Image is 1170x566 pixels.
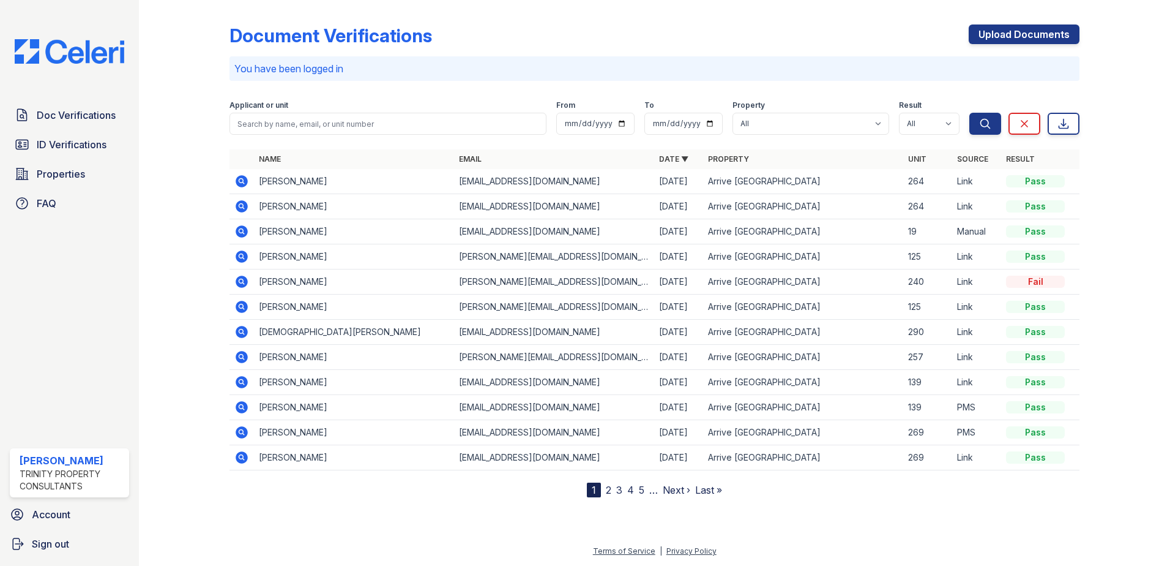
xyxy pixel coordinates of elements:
[254,219,454,244] td: [PERSON_NAME]
[254,420,454,445] td: [PERSON_NAME]
[20,468,124,492] div: Trinity Property Consultants
[254,445,454,470] td: [PERSON_NAME]
[703,295,903,320] td: Arrive [GEOGRAPHIC_DATA]
[454,370,654,395] td: [EMAIL_ADDRESS][DOMAIN_NAME]
[616,484,622,496] a: 3
[1006,175,1065,187] div: Pass
[229,113,546,135] input: Search by name, email, or unit number
[654,395,703,420] td: [DATE]
[708,154,749,164] a: Property
[654,420,703,445] td: [DATE]
[644,100,654,110] label: To
[957,154,988,164] a: Source
[454,420,654,445] td: [EMAIL_ADDRESS][DOMAIN_NAME]
[903,420,952,445] td: 269
[254,345,454,370] td: [PERSON_NAME]
[454,320,654,345] td: [EMAIL_ADDRESS][DOMAIN_NAME]
[454,395,654,420] td: [EMAIL_ADDRESS][DOMAIN_NAME]
[952,295,1001,320] td: Link
[903,244,952,270] td: 125
[229,100,288,110] label: Applicant or unit
[903,445,952,470] td: 269
[903,345,952,370] td: 257
[703,370,903,395] td: Arrive [GEOGRAPHIC_DATA]
[952,420,1001,445] td: PMS
[254,169,454,194] td: [PERSON_NAME]
[703,270,903,295] td: Arrive [GEOGRAPHIC_DATA]
[969,25,1079,44] a: Upload Documents
[663,484,690,496] a: Next ›
[10,103,129,127] a: Doc Verifications
[32,507,70,522] span: Account
[649,483,658,497] span: …
[454,244,654,270] td: [PERSON_NAME][EMAIL_ADDRESS][DOMAIN_NAME]
[1006,276,1065,288] div: Fail
[1006,154,1035,164] a: Result
[454,219,654,244] td: [EMAIL_ADDRESS][DOMAIN_NAME]
[37,167,85,181] span: Properties
[952,345,1001,370] td: Link
[703,445,903,470] td: Arrive [GEOGRAPHIC_DATA]
[254,270,454,295] td: [PERSON_NAME]
[1006,451,1065,464] div: Pass
[666,546,717,556] a: Privacy Policy
[10,162,129,186] a: Properties
[1006,251,1065,263] div: Pass
[1006,426,1065,439] div: Pass
[587,483,601,497] div: 1
[903,219,952,244] td: 19
[454,445,654,470] td: [EMAIL_ADDRESS][DOMAIN_NAME]
[654,219,703,244] td: [DATE]
[234,61,1075,76] p: You have been logged in
[903,395,952,420] td: 139
[627,484,634,496] a: 4
[903,194,952,219] td: 264
[254,370,454,395] td: [PERSON_NAME]
[703,194,903,219] td: Arrive [GEOGRAPHIC_DATA]
[254,395,454,420] td: [PERSON_NAME]
[654,370,703,395] td: [DATE]
[703,244,903,270] td: Arrive [GEOGRAPHIC_DATA]
[654,445,703,470] td: [DATE]
[5,532,134,556] a: Sign out
[703,169,903,194] td: Arrive [GEOGRAPHIC_DATA]
[37,137,106,152] span: ID Verifications
[952,270,1001,295] td: Link
[660,546,662,556] div: |
[952,219,1001,244] td: Manual
[952,194,1001,219] td: Link
[1006,200,1065,213] div: Pass
[459,154,482,164] a: Email
[1006,351,1065,363] div: Pass
[454,270,654,295] td: [PERSON_NAME][EMAIL_ADDRESS][DOMAIN_NAME]
[5,502,134,527] a: Account
[254,295,454,320] td: [PERSON_NAME]
[259,154,281,164] a: Name
[606,484,611,496] a: 2
[454,169,654,194] td: [EMAIL_ADDRESS][DOMAIN_NAME]
[703,395,903,420] td: Arrive [GEOGRAPHIC_DATA]
[952,169,1001,194] td: Link
[732,100,765,110] label: Property
[654,194,703,219] td: [DATE]
[10,191,129,216] a: FAQ
[1006,225,1065,238] div: Pass
[639,484,644,496] a: 5
[952,445,1001,470] td: Link
[952,320,1001,345] td: Link
[952,244,1001,270] td: Link
[654,270,703,295] td: [DATE]
[32,537,69,551] span: Sign out
[254,244,454,270] td: [PERSON_NAME]
[37,108,116,123] span: Doc Verifications
[908,154,926,164] a: Unit
[37,196,56,211] span: FAQ
[654,320,703,345] td: [DATE]
[556,100,575,110] label: From
[654,295,703,320] td: [DATE]
[10,132,129,157] a: ID Verifications
[952,395,1001,420] td: PMS
[1006,376,1065,388] div: Pass
[703,320,903,345] td: Arrive [GEOGRAPHIC_DATA]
